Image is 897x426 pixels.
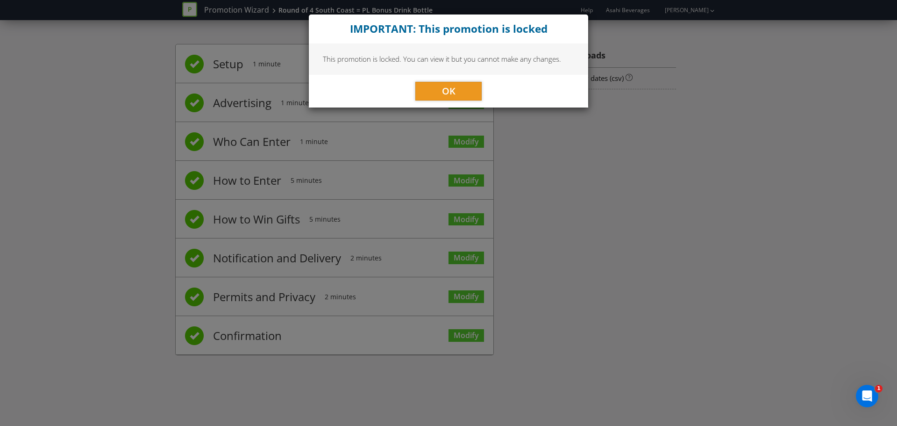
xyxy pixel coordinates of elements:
span: OK [442,85,456,97]
iframe: Intercom live chat [856,385,878,407]
strong: IMPORTANT: This promotion is locked [350,22,548,36]
span: 1 [875,385,883,392]
button: OK [415,82,482,101]
div: Close [309,14,588,43]
div: This promotion is locked. You can view it but you cannot make any changes. [309,43,588,74]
